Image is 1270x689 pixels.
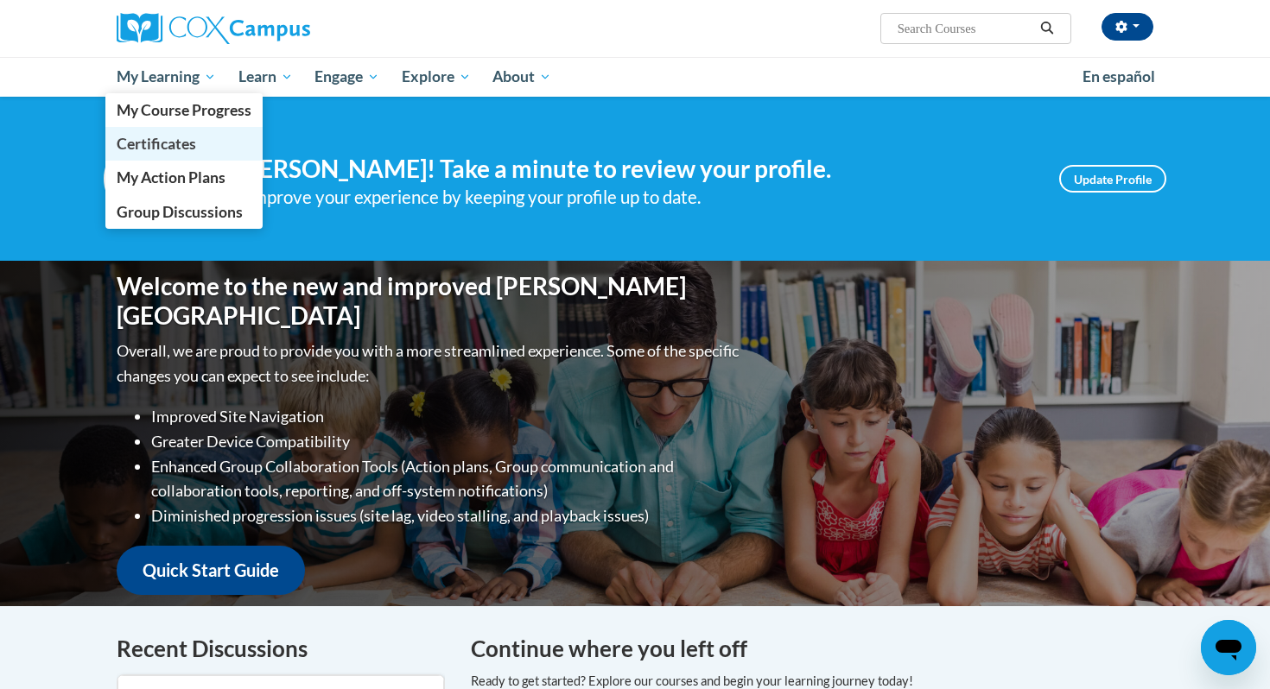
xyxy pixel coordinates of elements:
img: Profile Image [104,140,181,218]
span: My Learning [117,66,216,87]
a: My Course Progress [105,93,263,127]
iframe: Button to launch messaging window [1201,620,1256,675]
a: Group Discussions [105,195,263,229]
h4: Hi [PERSON_NAME]! Take a minute to review your profile. [207,155,1033,184]
span: En español [1083,67,1155,85]
div: Main menu [91,57,1179,97]
a: Engage [303,57,391,97]
button: Account Settings [1102,13,1153,41]
a: My Learning [105,57,227,97]
span: Explore [402,66,471,87]
img: Cox Campus [117,13,310,44]
a: Cox Campus [117,13,445,44]
a: En español [1071,59,1166,95]
a: My Action Plans [105,161,263,194]
a: Explore [391,57,482,97]
h4: Continue where you left off [471,632,1153,666]
h4: Recent Discussions [117,632,445,666]
div: Help improve your experience by keeping your profile up to date. [207,183,1033,212]
h1: Welcome to the new and improved [PERSON_NAME][GEOGRAPHIC_DATA] [117,272,743,330]
a: Certificates [105,127,263,161]
span: Group Discussions [117,203,243,221]
a: Learn [227,57,304,97]
a: Quick Start Guide [117,546,305,595]
li: Enhanced Group Collaboration Tools (Action plans, Group communication and collaboration tools, re... [151,454,743,504]
span: Learn [238,66,293,87]
p: Overall, we are proud to provide you with a more streamlined experience. Some of the specific cha... [117,338,743,389]
span: About [492,66,551,87]
li: Diminished progression issues (site lag, video stalling, and playback issues) [151,503,743,528]
button: Search [1034,18,1060,39]
li: Greater Device Compatibility [151,429,743,454]
span: My Action Plans [117,168,225,186]
span: Certificates [117,135,196,153]
li: Improved Site Navigation [151,404,743,429]
span: Engage [314,66,379,87]
a: About [482,57,563,97]
a: Update Profile [1059,165,1166,193]
span: My Course Progress [117,101,251,119]
input: Search Courses [896,18,1034,39]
